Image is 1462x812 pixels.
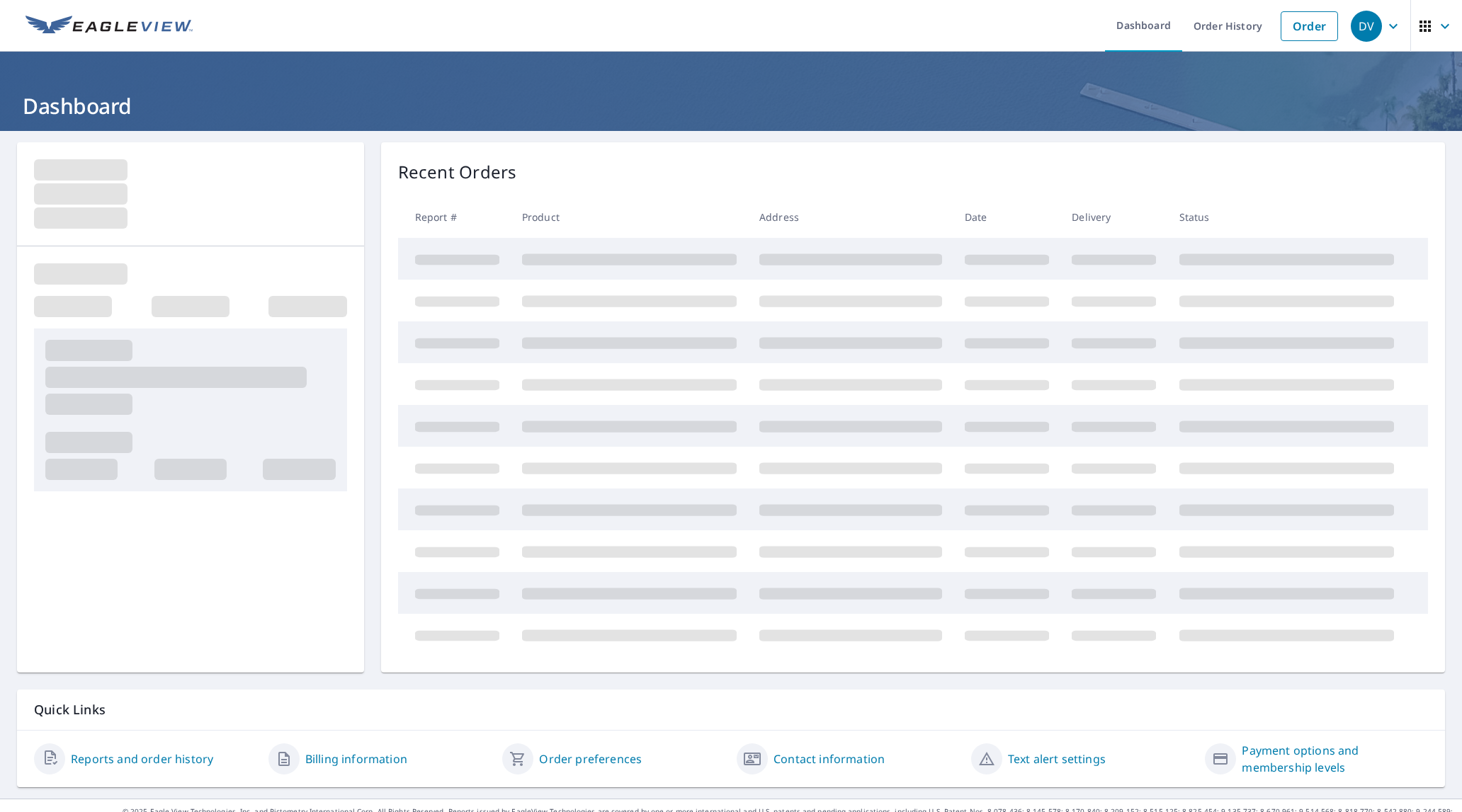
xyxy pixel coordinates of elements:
a: Payment options and membership levels [1242,742,1428,776]
div: DV [1351,11,1382,42]
th: Delivery [1060,196,1167,238]
th: Date [953,196,1060,238]
a: Reports and order history [71,750,213,767]
a: Order [1281,11,1338,41]
img: EV Logo [25,16,193,37]
p: Quick Links [34,701,1428,719]
th: Product [511,196,748,238]
a: Contact information [773,750,885,767]
h1: Dashboard [17,91,1445,120]
a: Order preferences [539,750,642,767]
th: Status [1168,196,1405,238]
a: Text alert settings [1008,750,1106,767]
th: Address [748,196,953,238]
p: Recent Orders [398,159,517,185]
a: Billing information [305,750,407,767]
th: Report # [398,196,511,238]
